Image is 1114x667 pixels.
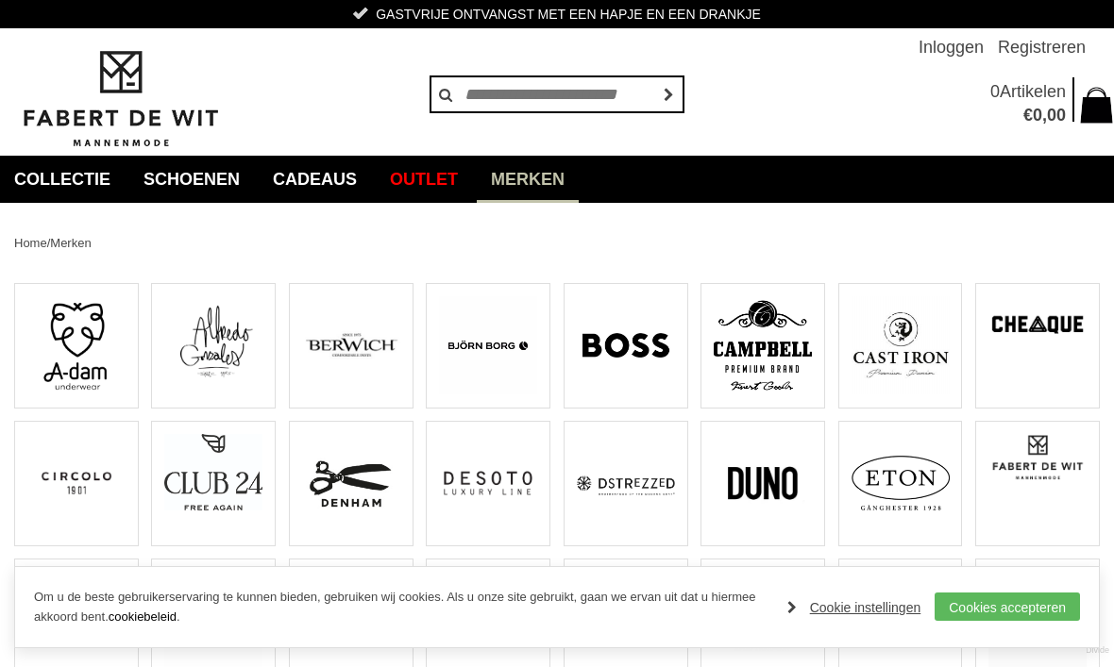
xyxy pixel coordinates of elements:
img: Cheaque [988,296,1087,355]
span: € [1023,106,1033,125]
img: BOSS [577,296,675,394]
a: Inloggen [919,28,984,66]
img: CAST IRON [852,296,950,394]
a: Cookies accepteren [935,592,1080,621]
a: CAST IRON [838,283,963,409]
img: Alfredo Gonzales [164,296,262,383]
img: Berwich [302,296,400,394]
img: ETON [852,434,950,532]
a: BJÖRN BORG [426,283,550,409]
a: Cadeaus [259,156,371,203]
span: , [1042,106,1047,125]
img: Dstrezzed [577,434,675,532]
a: ETON [838,421,963,546]
a: Duno [700,421,825,546]
img: Fabert de Wit [14,48,227,150]
a: FABERT DE WIT [975,421,1100,546]
a: Berwich [289,283,414,409]
img: Campbell [714,296,812,394]
a: Merken [477,156,579,203]
a: cookiebeleid [109,609,177,624]
img: Duno [714,434,812,532]
img: Circolo [27,434,126,532]
a: Circolo [14,421,139,546]
a: Alfredo Gonzales [151,283,276,409]
img: Desoto [439,434,537,532]
a: Club 24 [151,421,276,546]
img: A-DAM [27,296,126,394]
p: Om u de beste gebruikerservaring te kunnen bieden, gebruiken wij cookies. Als u onze site gebruik... [34,588,768,627]
span: / [47,236,51,250]
a: Cheaque [975,283,1100,409]
a: DENHAM [289,421,414,546]
a: Dstrezzed [564,421,688,546]
span: 0 [990,82,1000,101]
a: Merken [50,236,91,250]
a: Cookie instellingen [787,593,921,622]
span: Artikelen [1000,82,1066,101]
span: 0 [1033,106,1042,125]
img: Club 24 [164,434,262,510]
a: Schoenen [129,156,254,203]
a: Desoto [426,421,550,546]
a: Outlet [376,156,472,203]
a: Registreren [998,28,1086,66]
img: BJÖRN BORG [439,296,537,394]
a: BOSS [564,283,688,409]
img: FABERT DE WIT [988,434,1087,481]
img: DENHAM [302,434,400,532]
span: 00 [1047,106,1066,125]
a: A-DAM [14,283,139,409]
a: Campbell [700,283,825,409]
a: Home [14,236,47,250]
